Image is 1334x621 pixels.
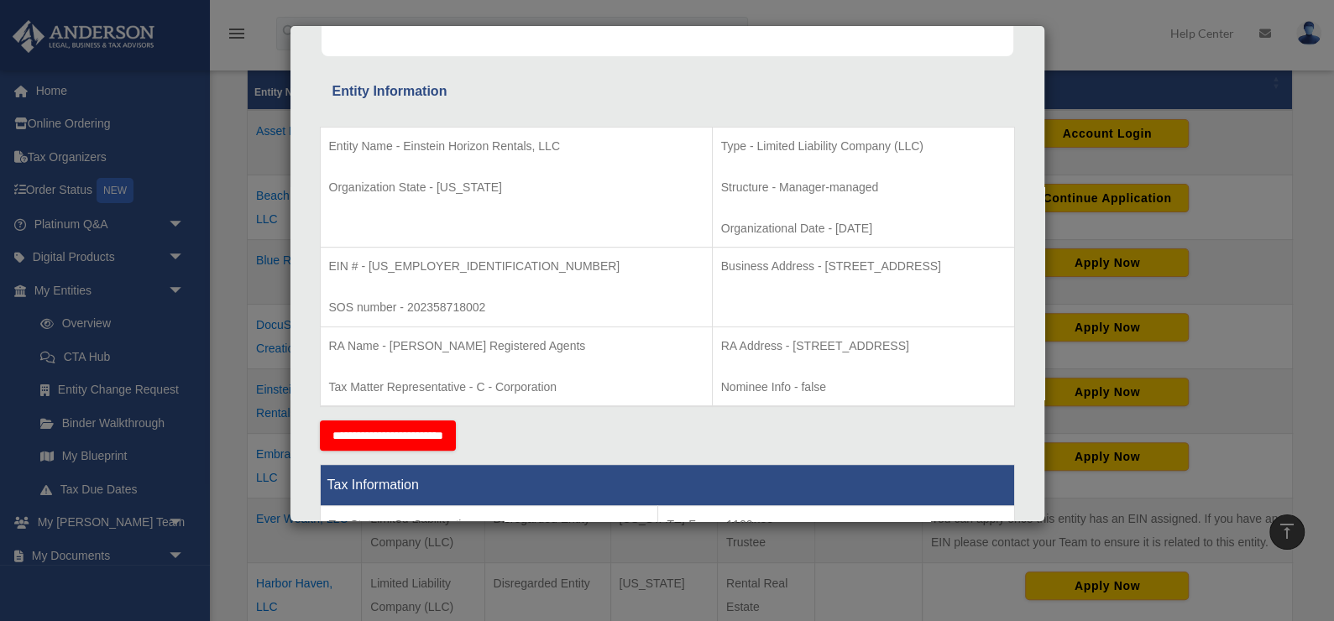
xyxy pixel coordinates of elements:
[329,297,704,318] p: SOS number - 202358718002
[329,136,704,157] p: Entity Name - Einstein Horizon Rentals, LLC
[721,336,1006,357] p: RA Address - [STREET_ADDRESS]
[329,377,704,398] p: Tax Matter Representative - C - Corporation
[329,256,704,277] p: EIN # - [US_EMPLOYER_IDENTIFICATION_NUMBER]
[329,177,704,198] p: Organization State - [US_STATE]
[721,136,1006,157] p: Type - Limited Liability Company (LLC)
[721,256,1006,277] p: Business Address - [STREET_ADDRESS]
[721,377,1006,398] p: Nominee Info - false
[721,177,1006,198] p: Structure - Manager-managed
[721,218,1006,239] p: Organizational Date - [DATE]
[667,514,1005,535] p: Tax Form - 1120
[329,514,650,535] p: Tax Status - C - Corporation
[329,336,704,357] p: RA Name - [PERSON_NAME] Registered Agents
[320,465,1014,506] th: Tax Information
[332,80,1002,103] div: Entity Information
